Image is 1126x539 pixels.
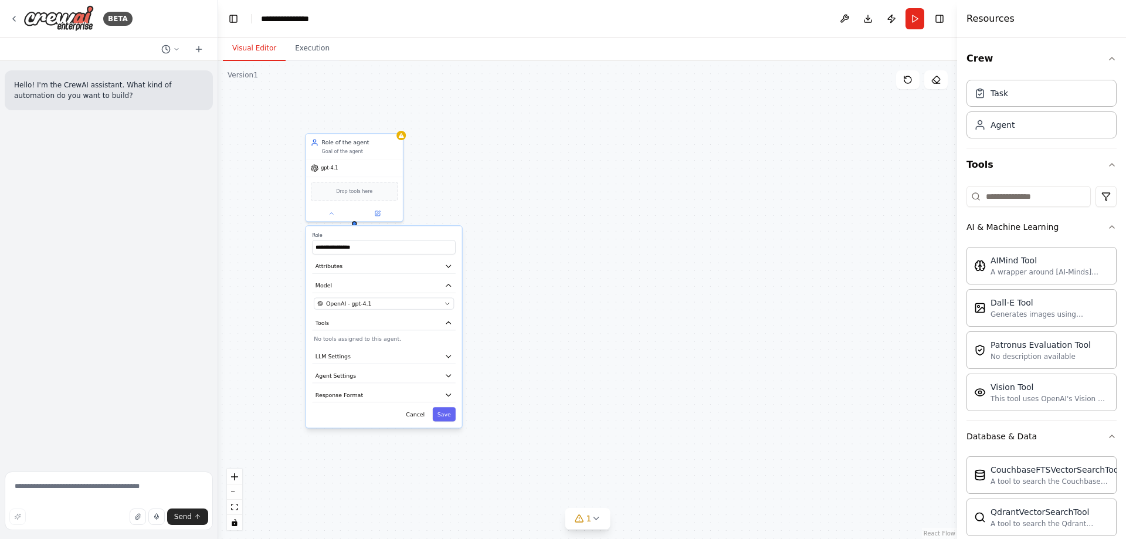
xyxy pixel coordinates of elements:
div: Patronus Evaluation Tool [991,339,1091,351]
h4: Resources [966,12,1015,26]
button: Hide right sidebar [931,11,948,27]
button: LLM Settings [312,350,455,364]
img: DallETool [974,302,986,314]
button: Agent Settings [312,368,455,383]
div: No description available [991,352,1091,361]
div: Goal of the agent [322,148,398,154]
button: AI & Machine Learning [966,212,1117,242]
button: Improve this prompt [9,509,26,525]
div: AI & Machine Learning [966,221,1059,233]
a: React Flow attribution [924,530,955,537]
button: Save [433,407,456,421]
div: Dall-E Tool [991,297,1109,309]
img: CouchbaseFTSVectorSearchTool [974,469,986,481]
button: Send [167,509,208,525]
button: Start a new chat [189,42,208,56]
button: Click to speak your automation idea [148,509,165,525]
span: Drop tools here [336,188,372,195]
span: LLM Settings [316,352,351,360]
span: Attributes [316,262,342,270]
img: QdrantVectorSearchTool [974,511,986,523]
button: Database & Data [966,421,1117,452]
button: Crew [966,42,1117,75]
div: Crew [966,75,1117,148]
button: fit view [227,500,242,515]
span: Response Format [316,391,363,399]
span: Model [316,282,332,289]
img: AIMindTool [974,260,986,272]
img: VisionTool [974,387,986,398]
div: Vision Tool [991,381,1109,393]
img: PatronusEvalTool [974,344,986,356]
div: Role of the agent [322,138,398,146]
span: Tools [316,319,329,327]
p: Hello! I'm the CrewAI assistant. What kind of automation do you want to build? [14,80,204,101]
label: Role [312,232,455,239]
button: Open in side panel [355,209,400,218]
button: Model [312,279,455,293]
div: Role of the agentGoal of the agentgpt-4.1Drop tools hereRoleAttributesModelOpenAI - gpt-4.1ToolsN... [305,133,403,222]
button: OpenAI - gpt-4.1 [314,298,454,310]
div: Task [991,87,1008,99]
button: zoom in [227,469,242,484]
p: No tools assigned to this agent. [314,335,454,343]
div: A tool to search the Couchbase database for relevant information on internal documents. [991,477,1121,486]
div: Agent [991,119,1015,131]
img: Logo [23,5,94,32]
button: Tools [966,148,1117,181]
div: QdrantVectorSearchTool [991,506,1109,518]
button: Switch to previous chat [157,42,185,56]
button: Response Format [312,388,455,402]
button: 1 [565,508,611,530]
div: Version 1 [228,70,258,80]
div: React Flow controls [227,469,242,530]
button: Upload files [130,509,146,525]
span: Agent Settings [316,372,356,379]
div: This tool uses OpenAI's Vision API to describe the contents of an image. [991,394,1109,404]
div: AIMind Tool [991,255,1109,266]
button: Cancel [401,407,429,421]
button: zoom out [227,484,242,500]
div: A tool to search the Qdrant database for relevant information on internal documents. [991,519,1109,528]
button: Visual Editor [223,36,286,61]
div: AI & Machine Learning [966,242,1117,421]
span: 1 [586,513,592,524]
div: A wrapper around [AI-Minds]([URL][DOMAIN_NAME]). Useful for when you need answers to questions fr... [991,267,1109,277]
div: Generates images using OpenAI's Dall-E model. [991,310,1109,319]
button: Hide left sidebar [225,11,242,27]
div: BETA [103,12,133,26]
nav: breadcrumb [261,13,309,25]
button: Tools [312,316,455,330]
div: CouchbaseFTSVectorSearchTool [991,464,1121,476]
button: Attributes [312,259,455,274]
span: Send [174,512,192,521]
button: toggle interactivity [227,515,242,530]
span: gpt-4.1 [321,165,338,171]
div: Database & Data [966,430,1037,442]
button: Execution [286,36,339,61]
span: OpenAI - gpt-4.1 [326,300,372,307]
